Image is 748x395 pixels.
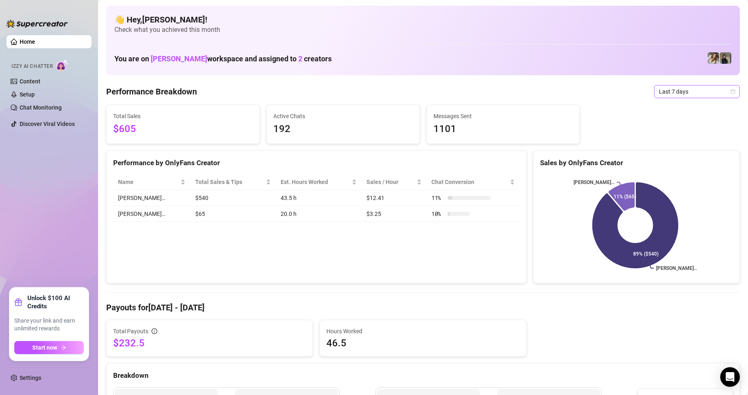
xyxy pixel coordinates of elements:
h4: 👋 Hey, [PERSON_NAME] ! [114,14,732,25]
span: 46.5 [326,337,519,350]
a: Home [20,38,35,45]
text: [PERSON_NAME]… [573,180,614,185]
span: calendar [730,89,735,94]
th: Chat Conversion [426,174,520,190]
div: Performance by OnlyFans Creator [113,157,520,168]
span: Chat Conversion [431,177,508,186]
span: Total Payouts [113,327,148,336]
div: Sales by OnlyFans Creator [540,157,733,168]
img: logo-BBDzfeDw.svg [7,20,68,28]
h1: You are on workspace and assigned to creators [114,54,332,63]
span: Total Sales & Tips [195,177,264,186]
img: Anna [720,52,731,64]
span: 192 [273,121,413,137]
span: Hours Worked [326,327,519,336]
span: Check what you achieved this month [114,25,732,34]
span: Sales / Hour [366,177,415,186]
a: Content [20,78,40,85]
span: $232.5 [113,337,306,350]
span: 2 [298,54,302,63]
span: [PERSON_NAME] [151,54,207,63]
span: 1101 [433,121,573,137]
span: gift [14,298,22,306]
a: Setup [20,91,35,98]
span: $605 [113,121,253,137]
th: Name [113,174,190,190]
span: Total Sales [113,112,253,121]
td: [PERSON_NAME]… [113,206,190,222]
span: 11 % [431,193,444,202]
span: 10 % [431,209,444,218]
span: Start now [32,344,57,351]
text: [PERSON_NAME]… [656,265,697,271]
td: 20.0 h [276,206,362,222]
td: [PERSON_NAME]… [113,190,190,206]
a: Settings [20,375,41,381]
span: Last 7 days [659,85,735,98]
span: Izzy AI Chatter [11,63,53,70]
td: 43.5 h [276,190,362,206]
h4: Payouts for [DATE] - [DATE] [106,302,740,313]
div: Open Intercom Messenger [720,367,740,387]
td: $540 [190,190,276,206]
strong: Unlock $100 AI Credits [27,294,84,310]
th: Total Sales & Tips [190,174,276,190]
span: arrow-right [60,345,66,350]
td: $3.25 [362,206,426,222]
span: Name [118,177,179,186]
span: Messages Sent [433,112,573,121]
img: AI Chatter [56,59,69,71]
img: Paige [708,52,719,64]
th: Sales / Hour [362,174,426,190]
a: Discover Viral Videos [20,121,75,127]
td: $65 [190,206,276,222]
div: Breakdown [113,370,733,381]
span: info-circle [152,328,157,334]
span: Active Chats [273,112,413,121]
button: Start nowarrow-right [14,341,84,354]
h4: Performance Breakdown [106,86,197,97]
a: Chat Monitoring [20,104,62,111]
span: Share your link and earn unlimited rewards [14,317,84,333]
td: $12.41 [362,190,426,206]
div: Est. Hours Worked [281,177,350,186]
